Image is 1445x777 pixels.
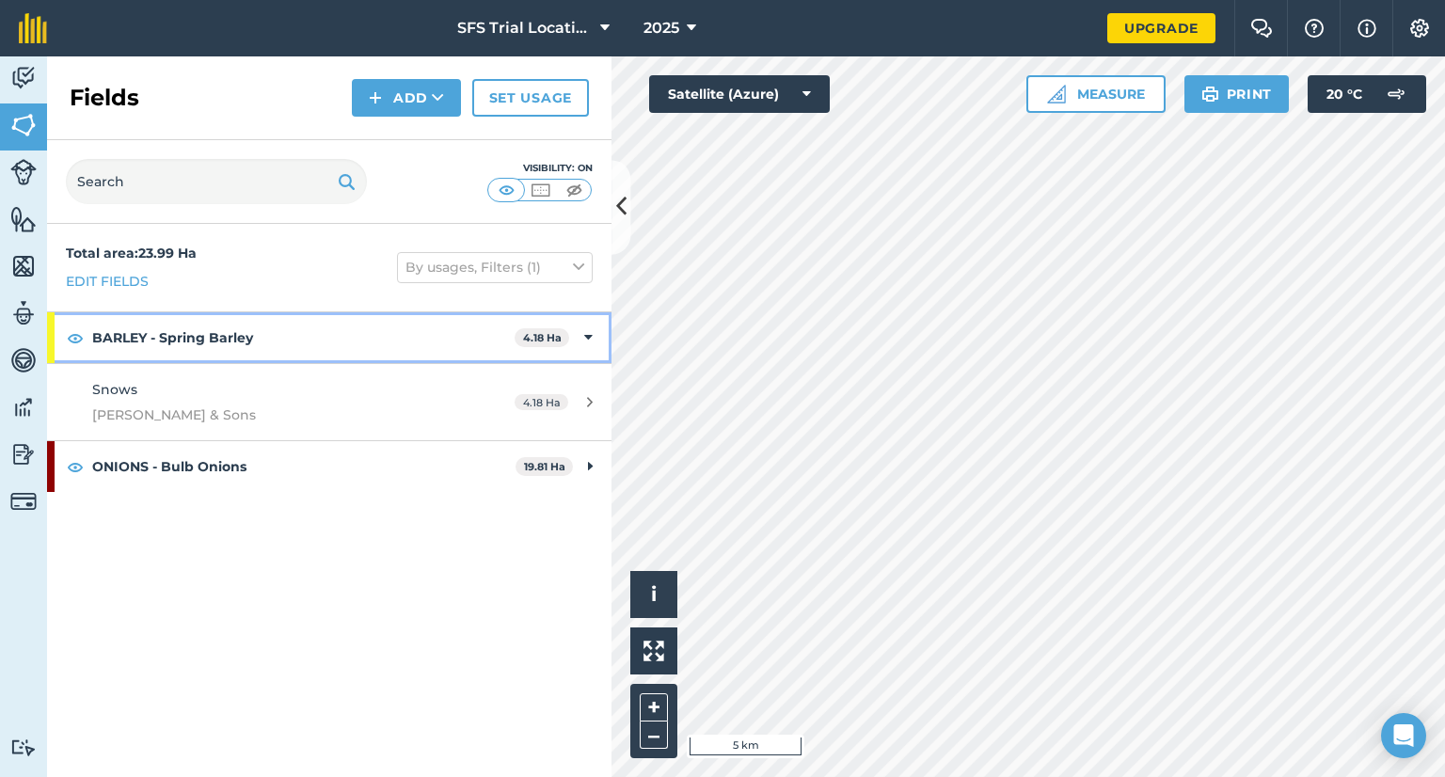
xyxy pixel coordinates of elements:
[1107,13,1215,43] a: Upgrade
[67,326,84,349] img: svg+xml;base64,PHN2ZyB4bWxucz0iaHR0cDovL3d3dy53My5vcmcvMjAwMC9zdmciIHdpZHRoPSIxOCIgaGVpZ2h0PSIyNC...
[92,381,137,398] span: Snows
[369,87,382,109] img: svg+xml;base64,PHN2ZyB4bWxucz0iaHR0cDovL3d3dy53My5vcmcvMjAwMC9zdmciIHdpZHRoPSIxNCIgaGVpZ2h0PSIyNC...
[515,394,568,410] span: 4.18 Ha
[495,181,518,199] img: svg+xml;base64,PHN2ZyB4bWxucz0iaHR0cDovL3d3dy53My5vcmcvMjAwMC9zdmciIHdpZHRoPSI1MCIgaGVpZ2h0PSI0MC...
[67,455,84,478] img: svg+xml;base64,PHN2ZyB4bWxucz0iaHR0cDovL3d3dy53My5vcmcvMjAwMC9zdmciIHdpZHRoPSIxOCIgaGVpZ2h0PSIyNC...
[10,111,37,139] img: svg+xml;base64,PHN2ZyB4bWxucz0iaHR0cDovL3d3dy53My5vcmcvMjAwMC9zdmciIHdpZHRoPSI1NiIgaGVpZ2h0PSI2MC...
[397,252,593,282] button: By usages, Filters (1)
[10,205,37,233] img: svg+xml;base64,PHN2ZyB4bWxucz0iaHR0cDovL3d3dy53My5vcmcvMjAwMC9zdmciIHdpZHRoPSI1NiIgaGVpZ2h0PSI2MC...
[1026,75,1166,113] button: Measure
[1326,75,1362,113] span: 20 ° C
[352,79,461,117] button: Add
[92,441,516,492] strong: ONIONS - Bulb Onions
[19,13,47,43] img: fieldmargin Logo
[640,721,668,749] button: –
[1047,85,1066,103] img: Ruler icon
[630,571,677,618] button: i
[1377,75,1415,113] img: svg+xml;base64,PD94bWwgdmVyc2lvbj0iMS4wIiBlbmNvZGluZz0idXRmLTgiPz4KPCEtLSBHZW5lcmF0b3I6IEFkb2JlIE...
[10,346,37,374] img: svg+xml;base64,PD94bWwgdmVyc2lvbj0iMS4wIiBlbmNvZGluZz0idXRmLTgiPz4KPCEtLSBHZW5lcmF0b3I6IEFkb2JlIE...
[66,159,367,204] input: Search
[651,582,657,606] span: i
[10,159,37,185] img: svg+xml;base64,PD94bWwgdmVyc2lvbj0iMS4wIiBlbmNvZGluZz0idXRmLTgiPz4KPCEtLSBHZW5lcmF0b3I6IEFkb2JlIE...
[563,181,586,199] img: svg+xml;base64,PHN2ZyB4bWxucz0iaHR0cDovL3d3dy53My5vcmcvMjAwMC9zdmciIHdpZHRoPSI1MCIgaGVpZ2h0PSI0MC...
[10,738,37,756] img: svg+xml;base64,PD94bWwgdmVyc2lvbj0iMS4wIiBlbmNvZGluZz0idXRmLTgiPz4KPCEtLSBHZW5lcmF0b3I6IEFkb2JlIE...
[529,181,552,199] img: svg+xml;base64,PHN2ZyB4bWxucz0iaHR0cDovL3d3dy53My5vcmcvMjAwMC9zdmciIHdpZHRoPSI1MCIgaGVpZ2h0PSI0MC...
[92,404,446,425] span: [PERSON_NAME] & Sons
[66,245,197,262] strong: Total area : 23.99 Ha
[640,693,668,721] button: +
[10,64,37,92] img: svg+xml;base64,PD94bWwgdmVyc2lvbj0iMS4wIiBlbmNvZGluZz0idXRmLTgiPz4KPCEtLSBHZW5lcmF0b3I6IEFkb2JlIE...
[472,79,589,117] a: Set usage
[1184,75,1290,113] button: Print
[1308,75,1426,113] button: 20 °C
[643,17,679,40] span: 2025
[524,460,565,473] strong: 19.81 Ha
[457,17,593,40] span: SFS Trial Locations
[47,312,611,363] div: BARLEY - Spring Barley4.18 Ha
[1250,19,1273,38] img: Two speech bubbles overlapping with the left bubble in the forefront
[66,271,149,292] a: Edit fields
[338,170,356,193] img: svg+xml;base64,PHN2ZyB4bWxucz0iaHR0cDovL3d3dy53My5vcmcvMjAwMC9zdmciIHdpZHRoPSIxOSIgaGVpZ2h0PSIyNC...
[649,75,830,113] button: Satellite (Azure)
[10,299,37,327] img: svg+xml;base64,PD94bWwgdmVyc2lvbj0iMS4wIiBlbmNvZGluZz0idXRmLTgiPz4KPCEtLSBHZW5lcmF0b3I6IEFkb2JlIE...
[47,441,611,492] div: ONIONS - Bulb Onions19.81 Ha
[92,312,515,363] strong: BARLEY - Spring Barley
[10,488,37,515] img: svg+xml;base64,PD94bWwgdmVyc2lvbj0iMS4wIiBlbmNvZGluZz0idXRmLTgiPz4KPCEtLSBHZW5lcmF0b3I6IEFkb2JlIE...
[10,252,37,280] img: svg+xml;base64,PHN2ZyB4bWxucz0iaHR0cDovL3d3dy53My5vcmcvMjAwMC9zdmciIHdpZHRoPSI1NiIgaGVpZ2h0PSI2MC...
[10,440,37,468] img: svg+xml;base64,PD94bWwgdmVyc2lvbj0iMS4wIiBlbmNvZGluZz0idXRmLTgiPz4KPCEtLSBHZW5lcmF0b3I6IEFkb2JlIE...
[70,83,139,113] h2: Fields
[643,641,664,661] img: Four arrows, one pointing top left, one top right, one bottom right and the last bottom left
[1201,83,1219,105] img: svg+xml;base64,PHN2ZyB4bWxucz0iaHR0cDovL3d3dy53My5vcmcvMjAwMC9zdmciIHdpZHRoPSIxOSIgaGVpZ2h0PSIyNC...
[10,393,37,421] img: svg+xml;base64,PD94bWwgdmVyc2lvbj0iMS4wIiBlbmNvZGluZz0idXRmLTgiPz4KPCEtLSBHZW5lcmF0b3I6IEFkb2JlIE...
[1408,19,1431,38] img: A cog icon
[1381,713,1426,758] div: Open Intercom Messenger
[47,364,611,440] a: Snows[PERSON_NAME] & Sons4.18 Ha
[523,331,562,344] strong: 4.18 Ha
[1358,17,1376,40] img: svg+xml;base64,PHN2ZyB4bWxucz0iaHR0cDovL3d3dy53My5vcmcvMjAwMC9zdmciIHdpZHRoPSIxNyIgaGVpZ2h0PSIxNy...
[1303,19,1326,38] img: A question mark icon
[487,161,593,176] div: Visibility: On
